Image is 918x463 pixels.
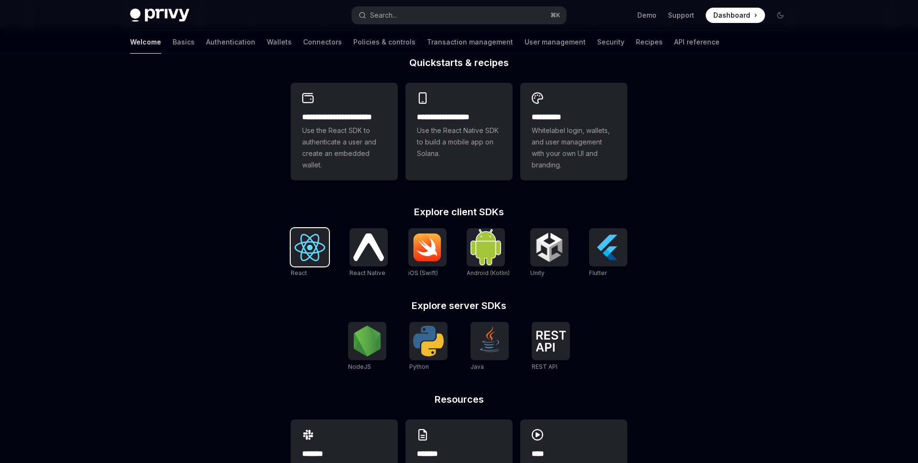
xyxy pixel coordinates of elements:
[352,7,566,24] button: Search...⌘K
[413,326,444,356] img: Python
[550,11,560,19] span: ⌘ K
[470,363,484,370] span: Java
[474,326,505,356] img: Java
[370,10,397,21] div: Search...
[668,11,694,20] a: Support
[532,125,616,171] span: Whitelabel login, wallets, and user management with your own UI and branding.
[353,233,384,261] img: React Native
[674,31,720,54] a: API reference
[532,363,557,370] span: REST API
[427,31,513,54] a: Transaction management
[291,269,307,276] span: React
[597,31,624,54] a: Security
[130,31,161,54] a: Welcome
[405,83,513,180] a: **** **** **** ***Use the React Native SDK to build a mobile app on Solana.
[530,228,568,278] a: UnityUnity
[291,58,627,67] h2: Quickstarts & recipes
[773,8,788,23] button: Toggle dark mode
[409,363,429,370] span: Python
[206,31,255,54] a: Authentication
[173,31,195,54] a: Basics
[589,228,627,278] a: FlutterFlutter
[534,232,565,263] img: Unity
[295,234,325,261] img: React
[291,395,627,404] h2: Resources
[303,31,342,54] a: Connectors
[417,125,501,159] span: Use the React Native SDK to build a mobile app on Solana.
[467,228,510,278] a: Android (Kotlin)Android (Kotlin)
[520,83,627,180] a: **** *****Whitelabel login, wallets, and user management with your own UI and branding.
[525,31,586,54] a: User management
[352,326,382,356] img: NodeJS
[412,233,443,262] img: iOS (Swift)
[408,269,438,276] span: iOS (Swift)
[593,232,623,263] img: Flutter
[302,125,386,171] span: Use the React SDK to authenticate a user and create an embedded wallet.
[713,11,750,20] span: Dashboard
[467,269,510,276] span: Android (Kotlin)
[350,269,385,276] span: React Native
[291,228,329,278] a: ReactReact
[637,11,656,20] a: Demo
[348,322,386,372] a: NodeJSNodeJS
[291,301,627,310] h2: Explore server SDKs
[291,207,627,217] h2: Explore client SDKs
[350,228,388,278] a: React NativeReact Native
[530,269,545,276] span: Unity
[470,322,509,372] a: JavaJava
[409,322,448,372] a: PythonPython
[408,228,447,278] a: iOS (Swift)iOS (Swift)
[706,8,765,23] a: Dashboard
[535,331,566,352] img: REST API
[589,269,607,276] span: Flutter
[532,322,570,372] a: REST APIREST API
[636,31,663,54] a: Recipes
[353,31,415,54] a: Policies & controls
[130,9,189,22] img: dark logo
[470,229,501,265] img: Android (Kotlin)
[267,31,292,54] a: Wallets
[348,363,371,370] span: NodeJS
